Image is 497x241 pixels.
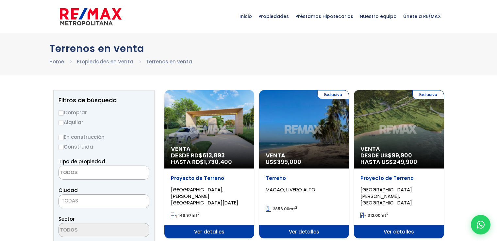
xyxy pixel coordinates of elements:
[360,213,389,218] span: mt
[58,194,149,208] span: TODAS
[360,159,437,165] span: HASTA US$
[277,158,301,166] span: 399,000
[171,175,248,182] p: Proyecto de Terreno
[58,120,64,125] input: Alquilar
[295,205,297,210] sup: 2
[60,7,122,26] img: remax-metropolitana-logo
[171,159,248,165] span: HASTA RD$
[273,206,289,212] span: 2856.00
[178,213,191,218] span: 149.97
[393,158,417,166] span: 249,900
[58,135,64,140] input: En construcción
[59,223,122,237] textarea: Search
[354,90,444,238] a: Exclusiva Venta DESDE US$99,900 HASTA US$249,900 Proyecto de Terreno [GEOGRAPHIC_DATA][PERSON_NAM...
[354,225,444,238] span: Ver detalles
[58,145,64,150] input: Construida
[171,186,238,206] span: [GEOGRAPHIC_DATA], [PERSON_NAME][GEOGRAPHIC_DATA][DATE]
[58,133,149,141] label: En construcción
[171,213,200,218] span: mt
[386,212,389,217] sup: 2
[412,90,444,99] span: Exclusiva
[49,43,448,54] h1: Terrenos en venta
[317,90,349,99] span: Exclusiva
[58,143,149,151] label: Construida
[356,7,400,26] span: Nuestro equipo
[266,158,301,166] span: US$
[266,206,297,212] span: mt
[61,197,78,204] span: TODAS
[58,216,75,222] span: Sector
[292,7,356,26] span: Préstamos Hipotecarios
[49,58,64,65] a: Home
[266,186,315,193] span: MACAO, UVERO ALTO
[392,151,412,159] span: 99,900
[360,152,437,165] span: DESDE US$
[400,7,444,26] span: Únete a RE/MAX
[171,152,248,165] span: DESDE RD$
[58,118,149,126] label: Alquilar
[259,225,349,238] span: Ver detalles
[360,175,437,182] p: Proyecto de Terreno
[266,152,342,159] span: Venta
[58,158,105,165] span: Tipo de propiedad
[360,146,437,152] span: Venta
[360,186,412,206] span: [GEOGRAPHIC_DATA][PERSON_NAME], [GEOGRAPHIC_DATA]
[259,90,349,238] a: Exclusiva Venta US$399,000 Terreno MACAO, UVERO ALTO 2856.00mt2 Ver detalles
[59,166,122,180] textarea: Search
[58,108,149,117] label: Comprar
[266,175,342,182] p: Terreno
[146,57,192,66] li: Terrenos en venta
[77,58,133,65] a: Propiedades en Venta
[164,90,254,238] a: Venta DESDE RD$613,893 HASTA RD$1,730,400 Proyecto de Terreno [GEOGRAPHIC_DATA], [PERSON_NAME][GE...
[197,212,200,217] sup: 2
[203,151,225,159] span: 613,893
[58,97,149,104] h2: Filtros de búsqueda
[255,7,292,26] span: Propiedades
[171,146,248,152] span: Venta
[58,110,64,116] input: Comprar
[164,225,254,238] span: Ver detalles
[236,7,255,26] span: Inicio
[204,158,232,166] span: 1,730,400
[58,187,78,194] span: Ciudad
[59,196,149,205] span: TODAS
[368,213,380,218] span: 312.00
